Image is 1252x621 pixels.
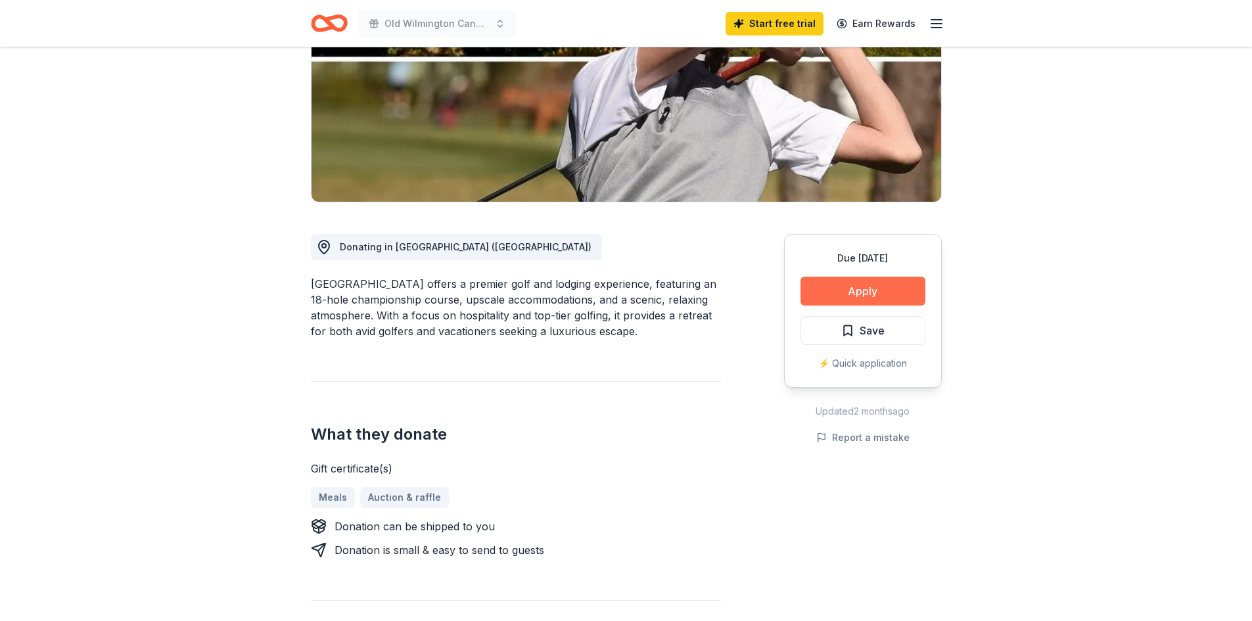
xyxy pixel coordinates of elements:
div: ⚡️ Quick application [800,356,925,371]
a: Meals [311,487,355,508]
span: Save [860,322,885,339]
a: Start free trial [726,12,823,35]
button: Apply [800,277,925,306]
div: Due [DATE] [800,250,925,266]
button: Report a mistake [816,430,910,446]
div: Updated 2 months ago [784,403,942,419]
div: [GEOGRAPHIC_DATA] offers a premier golf and lodging experience, featuring an 18-hole championship... [311,276,721,339]
span: Old Wilmington Candlelight Tour [384,16,490,32]
a: Earn Rewards [829,12,923,35]
button: Save [800,316,925,345]
a: Home [311,8,348,39]
div: Donation can be shipped to you [335,518,495,534]
button: Old Wilmington Candlelight Tour [358,11,516,37]
span: Donating in [GEOGRAPHIC_DATA] ([GEOGRAPHIC_DATA]) [340,241,591,252]
a: Auction & raffle [360,487,449,508]
h2: What they donate [311,424,721,445]
div: Donation is small & easy to send to guests [335,542,544,558]
div: Gift certificate(s) [311,461,721,476]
